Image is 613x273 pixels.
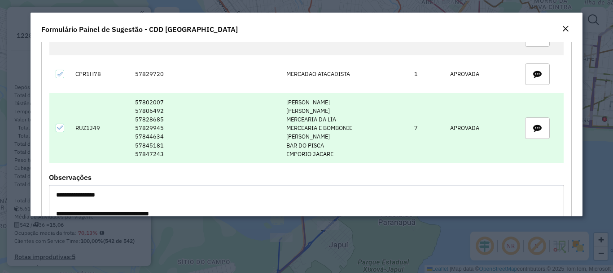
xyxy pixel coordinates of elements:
label: Observações [49,172,92,183]
button: Close [559,23,572,35]
td: APROVADA [445,93,511,163]
td: 57829720 [130,55,281,93]
td: APROVADA [445,55,511,93]
td: MERCADAO ATACADISTA [281,55,409,93]
td: 57802007 57806492 57828685 57829945 57844634 57845181 57847243 [130,93,281,163]
h4: Formulário Painel de Sugestão - CDD [GEOGRAPHIC_DATA] [41,24,238,35]
td: [PERSON_NAME] [PERSON_NAME] MERCEARIA DA LIA MERCEARIA E BOMBONIE [PERSON_NAME] BAR DO PISCA EMPO... [281,93,409,163]
td: 7 [409,93,445,163]
td: RUZ1J49 [71,93,130,163]
td: 1 [409,55,445,93]
em: Fechar [562,25,569,32]
td: CPR1H78 [71,55,130,93]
